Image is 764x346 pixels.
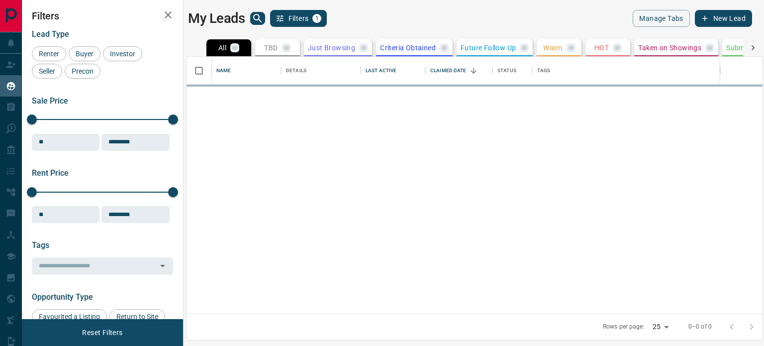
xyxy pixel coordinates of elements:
h2: Filters [32,10,173,22]
div: Seller [32,64,62,79]
p: Future Follow Up [461,44,516,51]
div: Details [281,57,361,85]
span: Rent Price [32,168,69,178]
p: Taken on Showings [638,44,701,51]
div: Tags [532,57,720,85]
span: Tags [32,240,49,250]
p: 0–0 of 0 [688,323,712,331]
p: Rows per page: [603,323,645,331]
p: Criteria Obtained [380,44,436,51]
button: Reset Filters [76,324,129,341]
div: Name [216,57,231,85]
div: Claimed Date [425,57,492,85]
p: HOT [594,44,609,51]
span: Precon [68,67,97,75]
div: Last Active [361,57,425,85]
span: Sale Price [32,96,68,106]
button: Open [156,259,170,273]
div: Buyer [69,46,100,61]
button: Sort [467,64,480,78]
span: Investor [106,50,139,58]
span: Buyer [72,50,97,58]
div: Renter [32,46,66,61]
div: Precon [65,64,100,79]
span: Favourited a Listing [35,313,103,321]
div: Favourited a Listing [32,309,107,324]
div: Investor [103,46,142,61]
div: Name [211,57,281,85]
div: Details [286,57,306,85]
div: Status [497,57,516,85]
span: Renter [35,50,63,58]
p: Just Browsing [308,44,355,51]
div: Return to Site [109,309,165,324]
div: Last Active [366,57,396,85]
p: All [218,44,226,51]
button: Manage Tabs [633,10,689,27]
span: Return to Site [113,313,162,321]
div: Tags [537,57,551,85]
span: Lead Type [32,29,69,39]
div: 25 [649,320,672,334]
div: Claimed Date [430,57,467,85]
div: Status [492,57,532,85]
button: Filters1 [270,10,327,27]
span: Opportunity Type [32,292,93,302]
p: Warm [543,44,563,51]
span: Seller [35,67,59,75]
h1: My Leads [188,10,245,26]
span: 1 [313,15,320,22]
p: TBD [264,44,278,51]
button: New Lead [695,10,752,27]
button: search button [250,12,265,25]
